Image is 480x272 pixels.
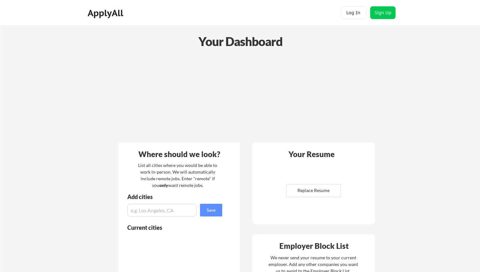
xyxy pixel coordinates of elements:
[280,150,343,158] div: Your Resume
[200,204,222,216] button: Save
[127,225,215,230] div: Current cities
[255,242,373,250] div: Employer Block List
[88,8,125,18] div: ApplyAll
[120,150,238,158] div: Where should we look?
[341,6,366,19] button: Log In
[127,194,224,200] div: Add cities
[159,182,168,188] strong: only
[1,32,480,50] div: Your Dashboard
[370,6,396,19] button: Sign Up
[134,162,221,189] div: List all cities where you would be able to work in-person. We will automatically include remote j...
[127,204,197,216] input: e.g. Los Angeles, CA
